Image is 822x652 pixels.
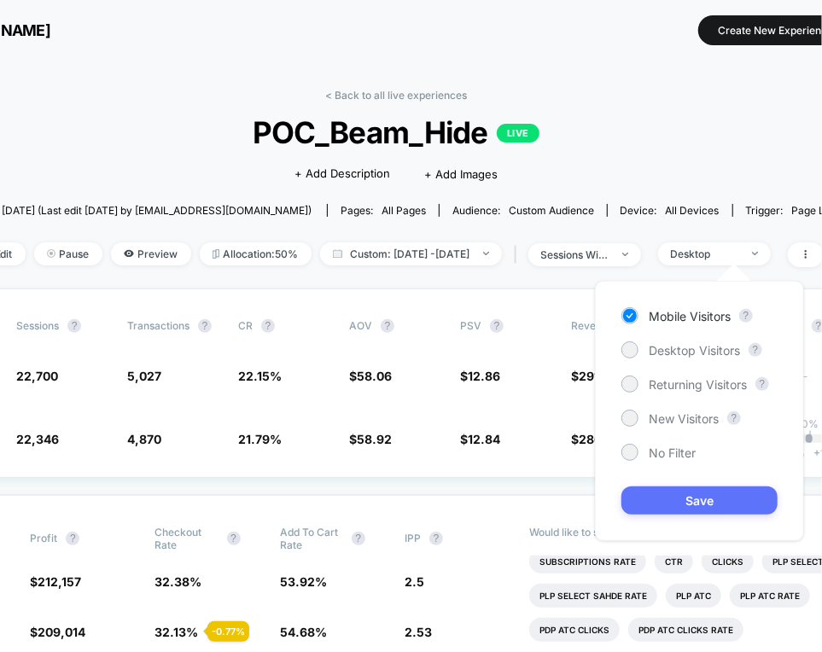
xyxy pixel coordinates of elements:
span: + Add Description [294,166,390,183]
span: Custom: [DATE] - [DATE] [320,242,502,265]
span: Revenue [571,319,614,332]
button: ? [727,411,741,425]
span: Add To Cart Rate [280,526,343,551]
img: end [483,252,489,255]
span: 22.15 % [238,369,282,383]
span: Pause [34,242,102,265]
span: New Visitors [649,411,719,426]
span: Allocation: 50% [200,242,312,265]
button: ? [429,532,443,545]
span: Desktop Visitors [649,343,740,358]
a: < Back to all live experiences [325,89,467,102]
button: ? [352,532,365,545]
span: 22,700 [16,369,58,383]
span: 32.13 % [155,625,199,639]
span: Profit [30,532,57,544]
button: ? [227,532,241,545]
button: ? [261,319,275,333]
span: 32.38 % [155,574,202,589]
span: Mobile Visitors [649,309,731,323]
div: - 0.77 % [207,621,249,642]
span: 21.79 % [238,432,282,446]
button: ? [67,319,81,333]
div: Desktop [671,247,739,260]
span: Custom Audience [509,204,594,217]
span: 2.5 [405,574,424,589]
span: 53.92 % [280,574,327,589]
img: calendar [333,249,342,258]
span: $ [349,432,392,446]
span: all devices [666,204,720,217]
div: Audience: [452,204,594,217]
li: Ctr [655,550,693,573]
span: 58.06 [357,369,392,383]
li: Subscriptions Rate [529,550,646,573]
span: + Add Images [424,167,498,181]
span: No Filter [649,445,696,460]
span: 4,870 [127,432,161,446]
span: 58.92 [357,432,392,446]
img: end [47,249,55,258]
span: 22,346 [16,432,59,446]
li: Plp Atc [666,584,721,608]
span: Transactions [127,319,189,332]
div: Pages: [341,204,426,217]
img: end [622,253,628,256]
span: IPP [405,532,421,544]
li: Pdp Atc Clicks [529,618,620,642]
button: Save [621,486,778,515]
button: ? [490,319,504,333]
div: sessions with impression [541,248,609,261]
span: Device: [607,204,732,217]
span: $ [571,369,626,383]
p: LIVE [497,124,539,143]
li: Clicks [702,550,754,573]
span: 54.68 % [280,625,327,639]
span: Returning Visitors [649,377,747,392]
li: Pdp Atc Clicks Rate [628,618,743,642]
img: end [752,252,758,255]
span: 12.84 [468,432,500,446]
span: Sessions [16,319,59,332]
button: ? [381,319,394,333]
span: CR [238,319,253,332]
li: Plp Select Sahde Rate [529,584,657,608]
span: $ [349,369,392,383]
span: AOV [349,319,372,332]
span: all pages [382,204,426,217]
button: ? [198,319,212,333]
button: ? [739,309,753,323]
span: PSV [460,319,481,332]
span: Preview [111,242,191,265]
span: 5,027 [127,369,161,383]
span: | [510,242,528,267]
button: ? [749,343,762,357]
span: $ [571,432,629,446]
button: ? [66,532,79,545]
span: Checkout Rate [155,526,219,551]
span: 2.53 [405,625,432,639]
span: $ [460,369,500,383]
span: $ [460,432,500,446]
span: 12.86 [468,369,500,383]
li: Plp Atc Rate [730,584,810,608]
img: rebalance [213,249,219,259]
button: ? [755,377,769,391]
